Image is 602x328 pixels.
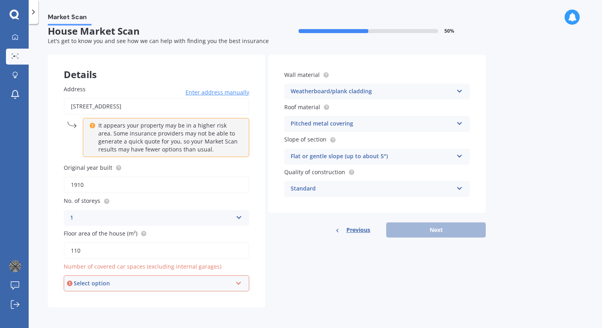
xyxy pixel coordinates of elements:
div: Select option [74,279,232,288]
span: Quality of construction [284,168,345,176]
span: Let's get to know you and see how we can help with finding you the best insurance [48,37,269,45]
span: Previous [346,224,370,236]
span: Original year built [64,164,112,171]
span: Wall material [284,71,320,79]
span: Address [64,85,86,93]
div: Weatherboard/plank cladding [291,87,453,96]
span: Enter address manually [186,88,249,96]
span: No. of storeys [64,197,100,205]
div: Flat or gentle slope (up to about 5°) [291,152,453,161]
img: ACg8ocI5F1iKcZH7vVK3lOYMSlCYdCKSdgtAbwzDvxNCrlJRzIuaE5KLcg=s96-c [9,260,21,272]
input: Enter address [64,98,249,115]
span: House Market Scan [48,26,267,37]
input: Enter year [64,177,249,193]
div: Standard [291,184,453,194]
div: Pitched metal covering [291,119,453,129]
div: 1 [70,213,233,223]
p: It appears your property may be in a higher risk area. Some insurance providers may not be able t... [98,122,239,153]
input: Enter floor area [64,242,249,259]
span: Floor area of the house (m²) [64,230,137,237]
span: Number of covered car spaces (excluding internal garages) [64,263,221,270]
span: Slope of section [284,136,326,143]
span: Roof material [284,103,320,111]
div: Details [48,55,265,79]
span: Market Scan [48,13,92,24]
span: 50 % [444,28,454,34]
